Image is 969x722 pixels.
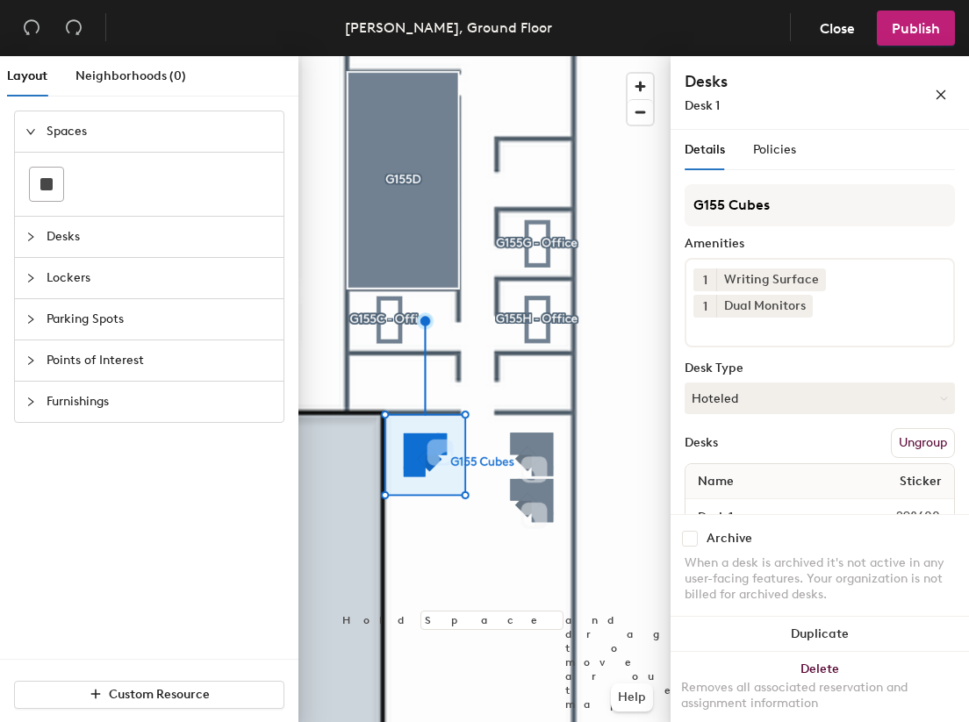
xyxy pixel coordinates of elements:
[689,504,854,529] input: Unnamed desk
[820,20,855,37] span: Close
[75,68,186,83] span: Neighborhoods (0)
[25,232,36,242] span: collapsed
[685,555,955,603] div: When a desk is archived it's not active in any user-facing features. Your organization is not bil...
[611,683,653,711] button: Help
[671,617,969,652] button: Duplicate
[703,297,707,316] span: 1
[47,382,273,422] span: Furnishings
[25,355,36,366] span: collapsed
[707,532,752,546] div: Archive
[345,17,552,39] div: [PERSON_NAME], Ground Floor
[891,466,951,497] span: Sticker
[685,142,725,157] span: Details
[685,436,718,450] div: Desks
[753,142,796,157] span: Policies
[685,382,955,414] button: Hoteled
[7,68,47,83] span: Layout
[716,268,826,291] div: Writing Surface
[891,428,955,458] button: Ungroup
[685,98,720,113] span: Desk 1
[805,11,870,46] button: Close
[25,273,36,283] span: collapsed
[685,361,955,375] div: Desk Type
[689,466,743,497] span: Name
[14,11,49,46] button: Undo (⌘ + Z)
[681,680,958,711] div: Removes all associated reservation and assignment information
[14,681,284,709] button: Custom Resource
[892,20,940,37] span: Publish
[685,237,955,251] div: Amenities
[877,11,955,46] button: Publish
[56,11,91,46] button: Redo (⌘ + ⇧ + Z)
[47,258,273,298] span: Lockers
[47,299,273,340] span: Parking Spots
[23,18,40,36] span: undo
[25,314,36,325] span: collapsed
[47,340,273,381] span: Points of Interest
[685,70,878,93] h4: Desks
[25,397,36,407] span: collapsed
[716,295,813,318] div: Dual Monitors
[935,89,947,101] span: close
[693,295,716,318] button: 1
[693,268,716,291] button: 1
[47,111,273,152] span: Spaces
[47,217,273,257] span: Desks
[854,507,951,526] span: 298600
[25,126,36,137] span: expanded
[703,271,707,290] span: 1
[109,687,210,702] span: Custom Resource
